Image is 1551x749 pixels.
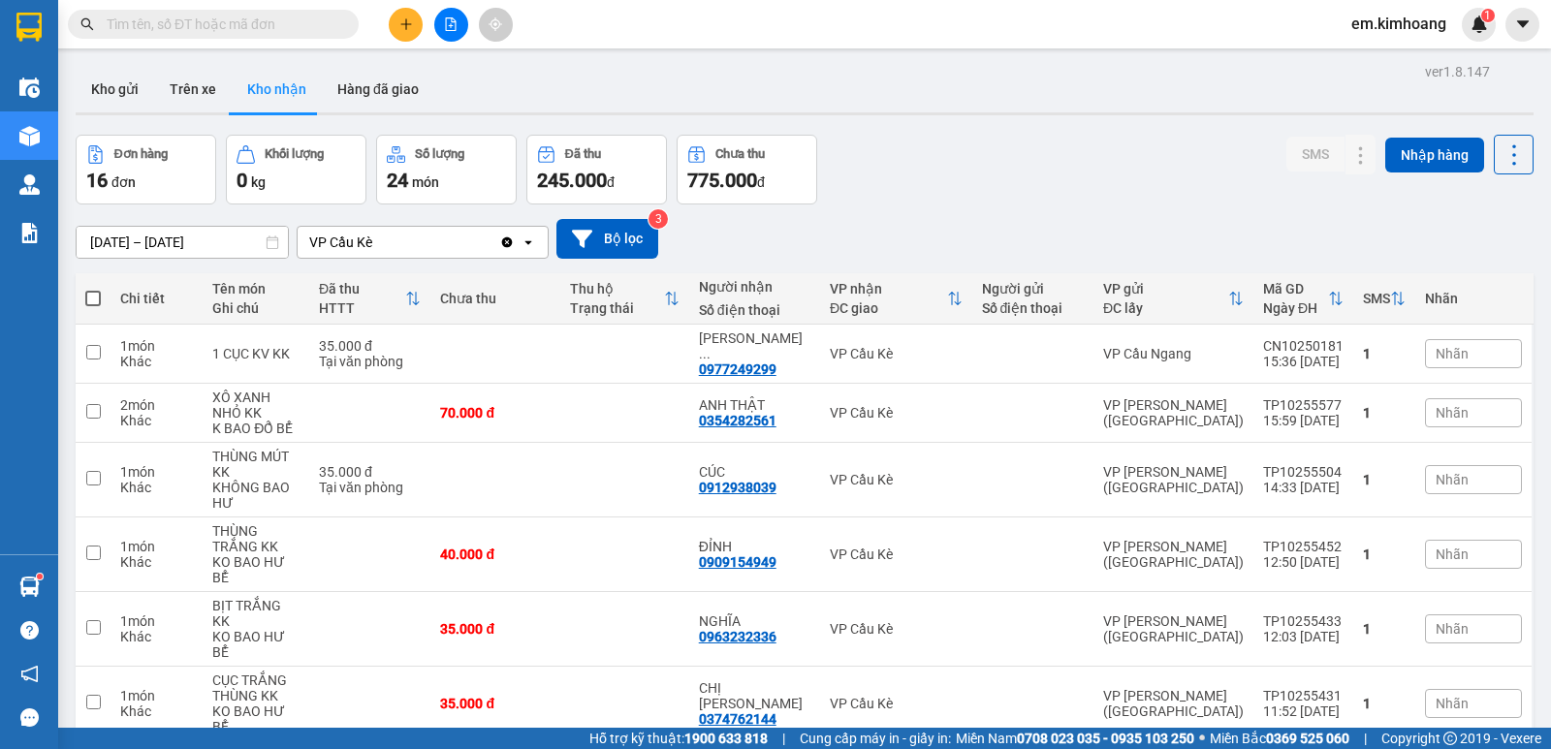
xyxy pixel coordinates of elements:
img: logo-vxr [16,13,42,42]
div: TP10255504 [1263,464,1344,480]
div: HTTT [319,300,405,316]
button: Bộ lọc [556,219,658,259]
span: đ [757,174,765,190]
div: Đã thu [319,281,405,296]
div: KO BAO HƯ BỂ [212,629,300,660]
div: Ghi chú [212,300,300,316]
svg: Clear value [499,234,515,250]
div: ĐC giao [830,300,947,316]
span: | [782,728,785,749]
div: VP Cầu Kè [830,696,963,711]
th: Toggle SortBy [1093,273,1253,325]
span: Hỗ trợ kỹ thuật: [589,728,768,749]
div: Nhãn [1425,291,1522,306]
div: Đơn hàng [114,147,168,161]
div: KO BAO HƯ BỂ [212,703,300,734]
span: Nhãn [1436,546,1469,562]
button: SMS [1286,137,1345,172]
span: Nhãn [1436,405,1469,421]
div: 1 [1363,346,1406,361]
div: 1 món [120,338,193,354]
div: VP Cầu Kè [830,621,963,637]
div: VP gửi [1103,281,1228,296]
div: CHỊ HƯƠNG [699,680,810,711]
span: món [412,174,439,190]
div: TP10255577 [1263,397,1344,413]
div: 1 [1363,546,1406,562]
div: VP nhận [830,281,947,296]
div: KO BAO HƯ BỂ [212,554,300,585]
div: 15:36 [DATE] [1263,354,1344,369]
span: | [1364,728,1367,749]
div: 12:50 [DATE] [1263,554,1344,570]
div: NGHĨA [699,613,810,629]
div: CN10250181 [1263,338,1344,354]
div: 0374762144 [699,711,776,727]
div: Tại văn phòng [319,480,421,495]
div: VP [PERSON_NAME] ([GEOGRAPHIC_DATA]) [1103,464,1244,495]
div: ver 1.8.147 [1425,61,1490,82]
button: Kho gửi [76,66,154,112]
div: THÙNG MÚT KK [212,449,300,480]
span: copyright [1443,732,1457,745]
img: warehouse-icon [19,126,40,146]
button: file-add [434,8,468,42]
div: 1 món [120,688,193,703]
div: 1 [1363,621,1406,637]
div: 1 món [120,539,193,554]
span: caret-down [1514,16,1532,33]
img: warehouse-icon [19,577,40,597]
div: 35.000 đ [319,338,421,354]
th: Toggle SortBy [820,273,972,325]
div: VP Cầu Kè [830,405,963,421]
th: Toggle SortBy [309,273,430,325]
div: 1 [1363,472,1406,487]
span: Nhãn [1436,472,1469,487]
div: TP10255452 [1263,539,1344,554]
div: Đã thu [565,147,601,161]
div: XÔ XANH NHỎ KK [212,390,300,421]
div: Mã GD [1263,281,1328,296]
span: đ [607,174,615,190]
div: Chi tiết [120,291,193,306]
div: TP10255433 [1263,613,1344,629]
div: Người nhận [699,279,810,295]
div: Ngày ĐH [1263,300,1328,316]
div: VP Cầu Kè [830,346,963,361]
div: 1 CỤC KV KK [212,346,300,361]
div: Khối lượng [265,147,324,161]
button: Đã thu245.000đ [526,135,667,204]
div: CÚC [699,464,810,480]
button: Hàng đã giao [322,66,434,112]
div: Tên món [212,281,300,296]
div: 70.000 đ [440,405,550,421]
div: VP [PERSON_NAME] ([GEOGRAPHIC_DATA]) [1103,397,1244,428]
div: Khác [120,413,193,428]
button: Nhập hàng [1385,138,1484,172]
div: SMS [1363,291,1390,306]
span: kg [251,174,266,190]
div: 11:52 [DATE] [1263,703,1344,719]
div: KHÔNG BAO HƯ [212,480,300,511]
span: 245.000 [537,169,607,192]
span: 1 [1484,9,1491,22]
div: 0909154949 [699,554,776,570]
span: notification [20,665,39,683]
button: Chưa thu775.000đ [677,135,817,204]
div: Khác [120,629,193,644]
button: aim [479,8,513,42]
span: plus [399,17,413,31]
div: VP [PERSON_NAME] ([GEOGRAPHIC_DATA]) [1103,539,1244,570]
div: Chưa thu [715,147,765,161]
div: 35.000 đ [440,621,550,637]
div: Số điện thoại [699,302,810,318]
span: đơn [111,174,136,190]
div: 2 món [120,397,193,413]
div: Tại văn phòng [319,354,421,369]
div: 0354282561 [699,413,776,428]
span: 775.000 [687,169,757,192]
div: Khác [120,703,193,719]
th: Toggle SortBy [1253,273,1353,325]
span: Nhãn [1436,346,1469,361]
div: 0912938039 [699,480,776,495]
